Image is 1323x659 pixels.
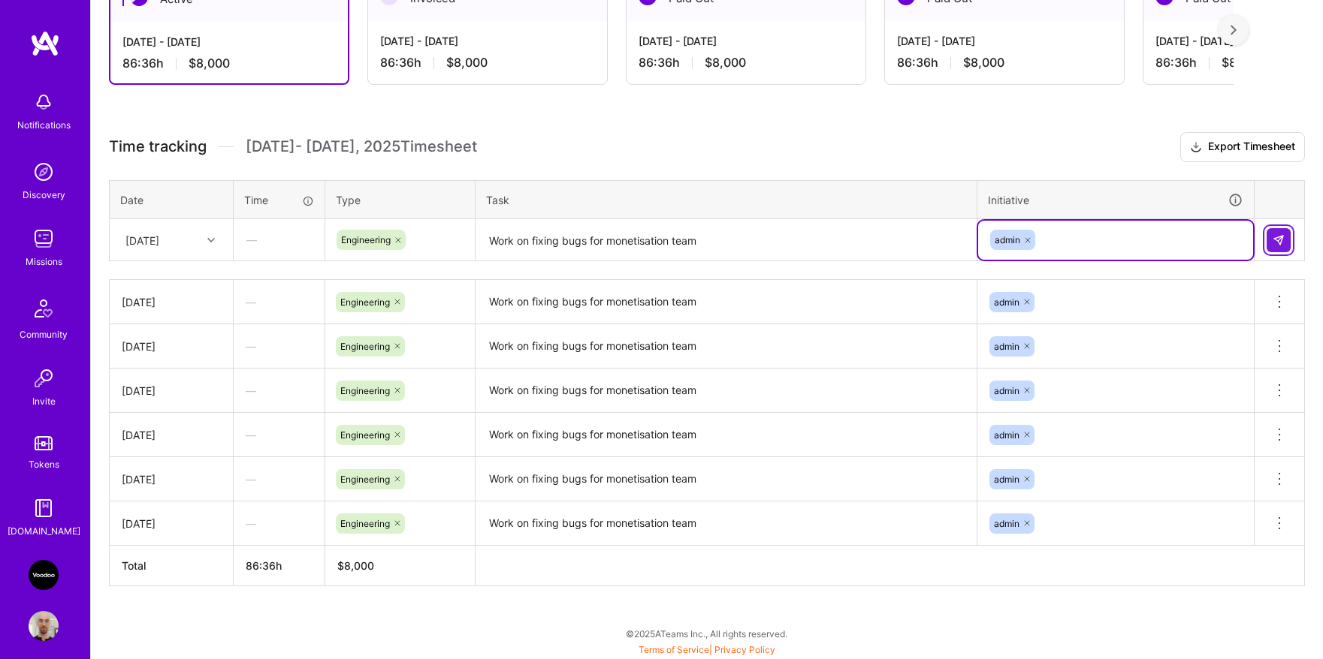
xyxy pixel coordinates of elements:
[234,326,325,366] div: —
[29,363,59,393] img: Invite
[25,611,62,641] a: User Avatar
[1273,234,1285,246] img: Submit
[234,371,325,411] div: —
[26,254,62,269] div: Missions
[122,34,336,50] div: [DATE] - [DATE]
[29,560,59,590] img: VooDoo (BeReal): Engineering Execution Squad
[234,504,325,543] div: —
[26,290,62,326] img: Community
[29,157,59,187] img: discovery
[122,383,221,399] div: [DATE]
[234,220,324,260] div: —
[29,456,59,472] div: Tokens
[1267,228,1292,252] div: null
[477,326,975,367] textarea: Work on fixing bugs for monetisation team
[340,296,390,308] span: Engineering
[29,611,59,641] img: User Avatar
[1231,25,1237,35] img: right
[234,459,325,499] div: —
[8,523,80,539] div: [DOMAIN_NAME]
[477,370,975,411] textarea: Work on fixing bugs for monetisation team
[35,436,53,450] img: tokens
[110,546,234,586] th: Total
[380,33,595,49] div: [DATE] - [DATE]
[32,393,56,409] div: Invite
[477,281,975,323] textarea: Work on fixing bugs for monetisation team
[476,180,977,219] th: Task
[963,55,1004,71] span: $8,000
[988,191,1243,209] div: Initiative
[30,30,60,57] img: logo
[639,55,853,71] div: 86:36 h
[189,56,230,71] span: $8,000
[380,55,595,71] div: 86:36 h
[340,518,390,529] span: Engineering
[446,55,488,71] span: $8,000
[714,644,775,655] a: Privacy Policy
[340,341,390,352] span: Engineering
[994,296,1019,308] span: admin
[994,385,1019,396] span: admin
[234,415,325,455] div: —
[705,55,746,71] span: $8,000
[1190,140,1202,155] i: icon Download
[110,180,234,219] th: Date
[29,493,59,523] img: guide book
[325,180,476,219] th: Type
[340,429,390,441] span: Engineering
[122,516,221,531] div: [DATE]
[340,474,390,485] span: Engineering
[20,326,68,342] div: Community
[639,644,709,655] a: Terms of Service
[25,560,62,590] a: VooDoo (BeReal): Engineering Execution Squad
[125,232,159,248] div: [DATE]
[244,192,314,208] div: Time
[109,137,207,156] span: Time tracking
[341,234,391,245] span: Engineering
[639,33,853,49] div: [DATE] - [DATE]
[994,341,1019,352] span: admin
[29,87,59,117] img: bell
[17,117,71,133] div: Notifications
[477,221,975,260] textarea: Work on fixing bugs for monetisation team
[994,518,1019,529] span: admin
[207,236,215,244] i: icon Chevron
[29,224,59,254] img: teamwork
[1180,132,1305,162] button: Export Timesheet
[897,55,1112,71] div: 86:36 h
[246,137,477,156] span: [DATE] - [DATE] , 2025 Timesheet
[234,546,325,586] th: 86:36h
[122,339,221,354] div: [DATE]
[340,385,390,396] span: Engineering
[23,187,65,203] div: Discovery
[122,427,221,443] div: [DATE]
[122,56,336,71] div: 86:36 h
[995,234,1020,245] span: admin
[122,471,221,487] div: [DATE]
[1222,55,1263,71] span: $8,000
[994,429,1019,441] span: admin
[477,459,975,500] textarea: Work on fixing bugs for monetisation team
[234,282,325,322] div: —
[639,644,775,655] span: |
[325,546,476,586] th: $8,000
[477,503,975,544] textarea: Work on fixing bugs for monetisation team
[90,615,1323,652] div: © 2025 ATeams Inc., All rights reserved.
[994,474,1019,485] span: admin
[477,414,975,456] textarea: Work on fixing bugs for monetisation team
[122,294,221,310] div: [DATE]
[897,33,1112,49] div: [DATE] - [DATE]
